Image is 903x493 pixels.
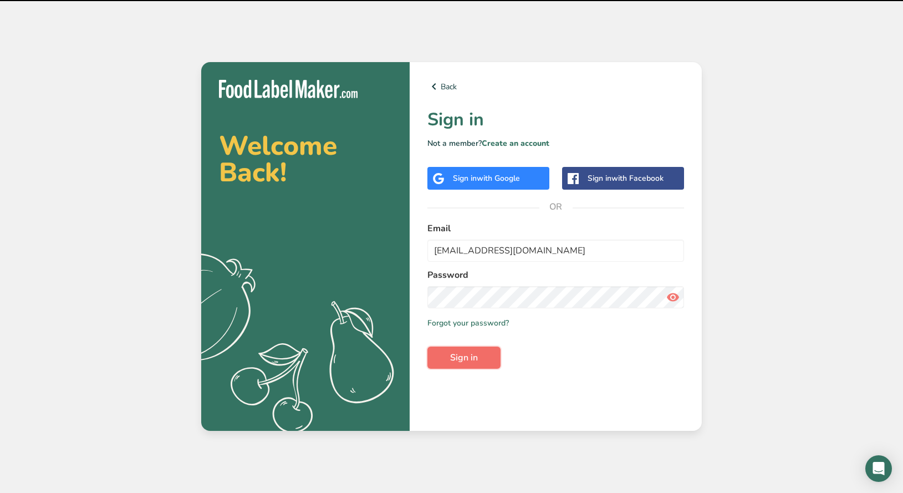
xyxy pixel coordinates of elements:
[427,317,509,329] a: Forgot your password?
[427,80,684,93] a: Back
[865,455,892,482] div: Open Intercom Messenger
[219,80,358,98] img: Food Label Maker
[588,172,664,184] div: Sign in
[453,172,520,184] div: Sign in
[450,351,478,364] span: Sign in
[427,138,684,149] p: Not a member?
[427,240,684,262] input: Enter Your Email
[219,133,392,186] h2: Welcome Back!
[427,347,501,369] button: Sign in
[427,106,684,133] h1: Sign in
[477,173,520,184] span: with Google
[482,138,549,149] a: Create an account
[611,173,664,184] span: with Facebook
[427,222,684,235] label: Email
[539,190,573,223] span: OR
[427,268,684,282] label: Password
